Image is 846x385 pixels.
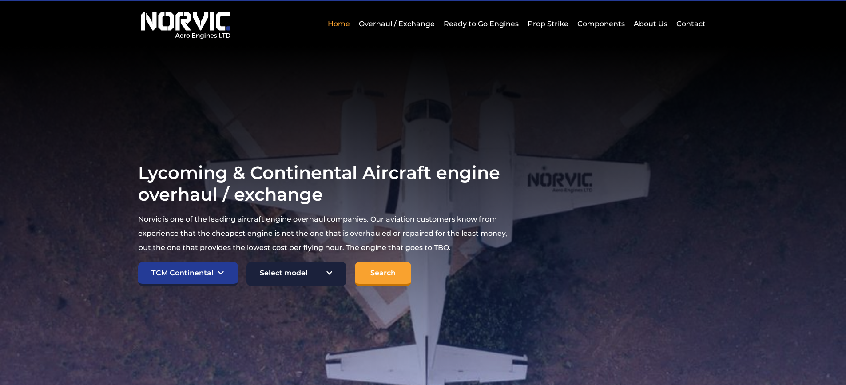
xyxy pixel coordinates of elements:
p: Norvic is one of the leading aircraft engine overhaul companies. Our aviation customers know from... [138,212,508,255]
a: Prop Strike [525,13,571,35]
img: Norvic Aero Engines logo [138,8,233,40]
a: Overhaul / Exchange [357,13,437,35]
a: About Us [632,13,670,35]
a: Home [326,13,352,35]
a: Contact [674,13,706,35]
a: Ready to Go Engines [441,13,521,35]
input: Search [355,262,411,286]
a: Components [575,13,627,35]
h1: Lycoming & Continental Aircraft engine overhaul / exchange [138,162,508,205]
